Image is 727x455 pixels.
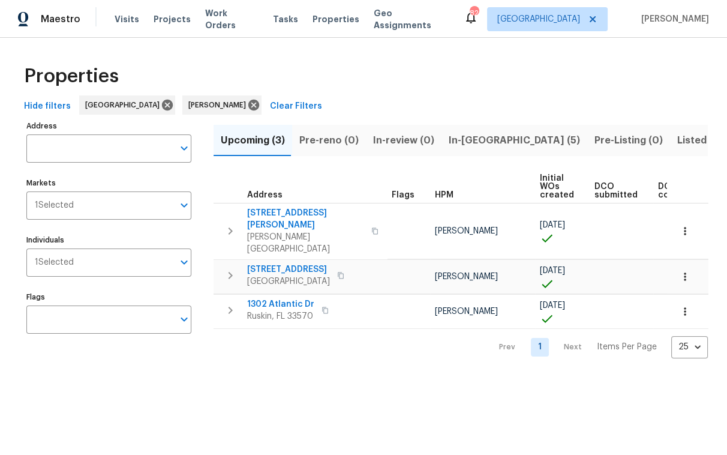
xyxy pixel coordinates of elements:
[273,15,298,23] span: Tasks
[671,331,708,363] div: 25
[188,99,251,111] span: [PERSON_NAME]
[531,338,549,357] a: Goto page 1
[85,99,164,111] span: [GEOGRAPHIC_DATA]
[488,336,708,358] nav: Pagination Navigation
[79,95,175,115] div: [GEOGRAPHIC_DATA]
[540,174,574,199] span: Initial WOs created
[154,13,191,25] span: Projects
[435,307,498,316] span: [PERSON_NAME]
[247,191,283,199] span: Address
[24,99,71,114] span: Hide filters
[435,273,498,281] span: [PERSON_NAME]
[176,197,193,214] button: Open
[435,191,453,199] span: HPM
[392,191,414,199] span: Flags
[594,182,638,199] span: DCO submitted
[26,294,191,301] label: Flags
[221,132,285,149] span: Upcoming (3)
[540,221,565,229] span: [DATE]
[636,13,709,25] span: [PERSON_NAME]
[35,258,74,268] span: 1 Selected
[313,13,359,25] span: Properties
[182,95,262,115] div: [PERSON_NAME]
[35,200,74,211] span: 1 Selected
[299,132,359,149] span: Pre-reno (0)
[24,70,119,82] span: Properties
[247,231,364,255] span: [PERSON_NAME][GEOGRAPHIC_DATA]
[247,207,364,231] span: [STREET_ADDRESS][PERSON_NAME]
[247,276,330,288] span: [GEOGRAPHIC_DATA]
[176,254,193,271] button: Open
[19,95,76,118] button: Hide filters
[597,341,657,353] p: Items Per Page
[176,311,193,328] button: Open
[26,122,191,130] label: Address
[497,13,580,25] span: [GEOGRAPHIC_DATA]
[540,267,565,275] span: [DATE]
[176,140,193,157] button: Open
[265,95,327,118] button: Clear Filters
[677,132,727,149] span: Listed (18)
[449,132,580,149] span: In-[GEOGRAPHIC_DATA] (5)
[26,179,191,187] label: Markets
[115,13,139,25] span: Visits
[270,99,322,114] span: Clear Filters
[26,237,191,244] label: Individuals
[374,7,449,31] span: Geo Assignments
[470,7,478,19] div: 82
[540,301,565,310] span: [DATE]
[247,264,330,276] span: [STREET_ADDRESS]
[247,310,314,322] span: Ruskin, FL 33570
[247,298,314,310] span: 1302 Atlantic Dr
[594,132,663,149] span: Pre-Listing (0)
[373,132,434,149] span: In-review (0)
[435,227,498,235] span: [PERSON_NAME]
[658,182,698,199] span: DCO complete
[205,7,259,31] span: Work Orders
[41,13,80,25] span: Maestro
